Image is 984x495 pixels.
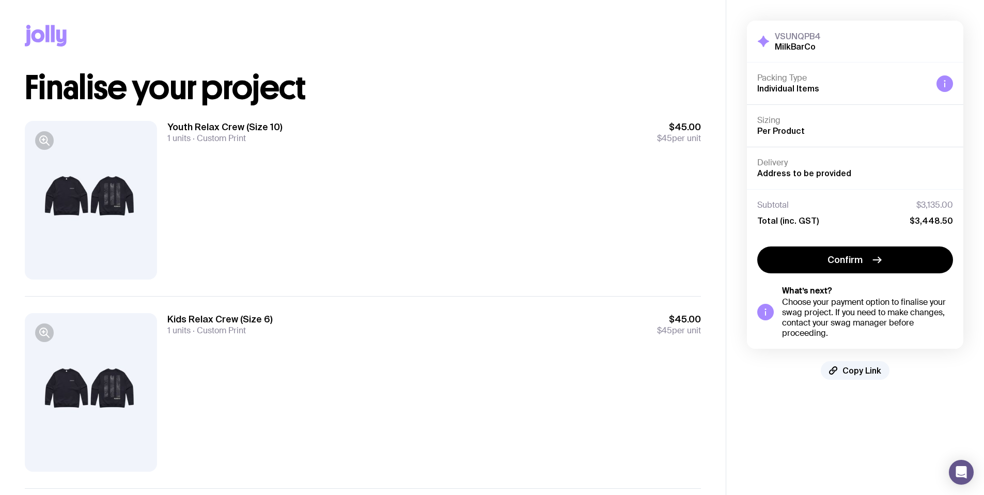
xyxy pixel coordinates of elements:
span: Custom Print [191,325,246,336]
span: $3,448.50 [910,215,953,226]
button: Confirm [757,246,953,273]
span: $45 [657,325,672,336]
h3: VSUNQPB4 [775,31,821,41]
h1: Finalise your project [25,71,701,104]
span: $45.00 [657,121,701,133]
span: Confirm [827,254,863,266]
h4: Sizing [757,115,953,126]
span: 1 units [167,133,191,144]
h5: What’s next? [782,286,953,296]
span: $3,135.00 [916,200,953,210]
h4: Packing Type [757,73,928,83]
span: Individual Items [757,84,819,93]
h4: Delivery [757,158,953,168]
div: Choose your payment option to finalise your swag project. If you need to make changes, contact yo... [782,297,953,338]
span: $45.00 [657,313,701,326]
span: per unit [657,133,701,144]
h3: Youth Relax Crew (Size 10) [167,121,283,133]
span: Copy Link [842,365,881,376]
span: Custom Print [191,133,246,144]
div: Open Intercom Messenger [949,460,974,485]
h2: MilkBarCo [775,41,821,52]
span: per unit [657,326,701,336]
span: Total (inc. GST) [757,215,819,226]
span: $45 [657,133,672,144]
h3: Kids Relax Crew (Size 6) [167,313,273,326]
button: Copy Link [821,361,889,380]
span: Subtotal [757,200,789,210]
span: Per Product [757,126,805,135]
span: 1 units [167,325,191,336]
span: Address to be provided [757,168,851,178]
